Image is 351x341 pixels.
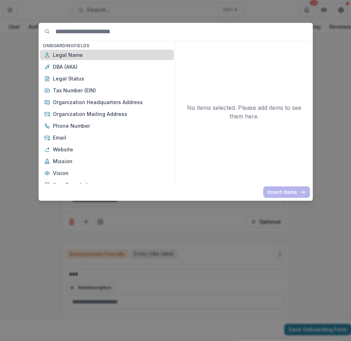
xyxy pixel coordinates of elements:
[53,146,170,153] p: Website
[263,186,310,198] button: Insert items
[53,169,170,177] p: Vision
[53,87,170,94] p: Tax Number (EIN)
[53,134,170,141] p: Email
[53,51,170,59] p: Legal Name
[53,98,170,106] p: Organization Headquarters Address
[183,103,306,121] p: No items selected. Please add items to see them here.
[53,110,170,118] p: Organization Mailing Address
[53,181,170,189] p: Year Founded
[53,122,170,130] p: Phone Number
[53,157,170,165] p: Mission
[40,42,174,50] h4: Onboarding Fields
[53,63,170,70] p: DBA (AKA)
[53,75,170,82] p: Legal Status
